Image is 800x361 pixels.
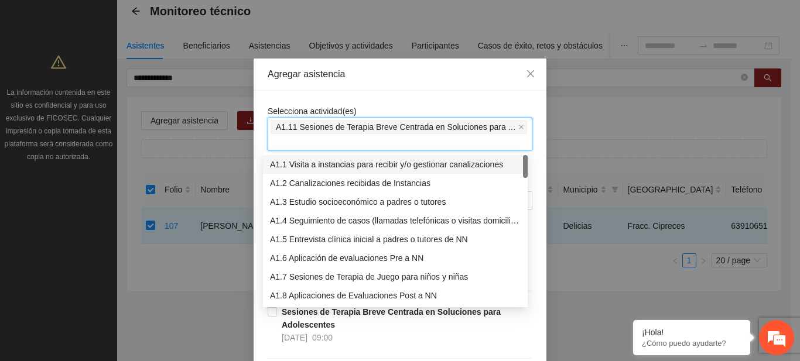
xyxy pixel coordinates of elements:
span: Selecciona actividad(es) [268,106,357,116]
span: A1.11 Sesiones de Terapia Breve Centrada en Soluciones para Adolescentes [271,120,527,134]
div: A1.7 Sesiones de Terapia de Juego para niños y niñas [263,267,528,286]
div: ¡Hola! [642,328,741,337]
span: A1.11 Sesiones de Terapia Breve Centrada en Soluciones para Adolescentes [276,121,516,133]
div: A1.4 Seguimiento de casos (llamadas telefónicas o visitas domiciliarias) [270,214,521,227]
div: A1.6 Aplicación de evaluaciones Pre a NN [263,249,528,267]
div: A1.8 Aplicaciones de Evaluaciones Post a NN [270,289,521,302]
button: Close [515,59,546,90]
div: A1.2 Canalizaciones recibidas de Instancias [263,174,528,192]
div: A1.1 Visita a instancias para recibir y/o gestionar canalizaciones [263,155,528,174]
textarea: Escriba su mensaje y pulse “Intro” [6,238,223,279]
div: A1.8 Aplicaciones de Evaluaciones Post a NN [263,286,528,305]
span: Estamos en línea. [68,115,162,233]
div: Agregar asistencia [268,68,532,81]
span: close [526,69,535,78]
div: A1.6 Aplicación de evaluaciones Pre a NN [270,252,521,264]
div: A1.1 Visita a instancias para recibir y/o gestionar canalizaciones [270,158,521,171]
div: A1.5 Entrevista clínica inicial a padres o tutores de NN [270,233,521,246]
span: [DATE] [282,333,307,342]
div: Minimizar ventana de chat en vivo [192,6,220,34]
div: A1.3 Estudio socioeconómico a padres o tutores [270,195,521,208]
p: ¿Cómo puedo ayudarte? [642,339,741,348]
div: A1.3 Estudio socioeconómico a padres o tutores [263,192,528,211]
div: A1.2 Canalizaciones recibidas de Instancias [270,177,521,190]
span: close [518,124,524,130]
span: 09:00 [312,333,333,342]
div: A1.5 Entrevista clínica inicial a padres o tutores de NN [263,230,528,249]
div: A1.4 Seguimiento de casos (llamadas telefónicas o visitas domiciliarias) [263,211,528,230]
div: Chatee con nosotros ahora [61,60,197,75]
strong: Sesiones de Terapia Breve Centrada en Soluciones para Adolescentes [282,307,501,329]
div: A1.7 Sesiones de Terapia de Juego para niños y niñas [270,270,521,283]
